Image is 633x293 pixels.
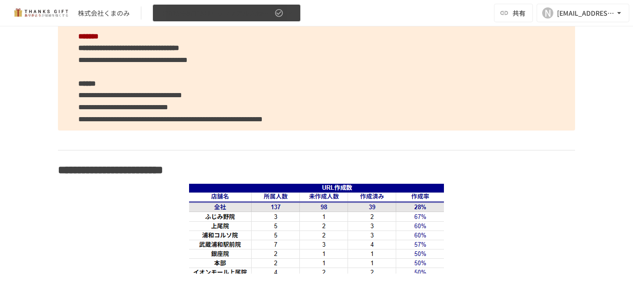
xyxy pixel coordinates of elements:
[11,6,70,20] img: mMP1OxWUAhQbsRWCurg7vIHe5HqDpP7qZo7fRoNLXQh
[158,7,272,19] span: 【2025年8月18日】リファアルム振り返りミーティング
[542,7,553,19] div: N
[78,8,130,18] div: 株式会社くまのみ
[152,4,301,22] button: 【2025年8月18日】リファアルム振り返りミーティング
[537,4,629,22] button: N[EMAIL_ADDRESS][DOMAIN_NAME]
[513,8,525,18] span: 共有
[494,4,533,22] button: 共有
[557,7,614,19] div: [EMAIL_ADDRESS][DOMAIN_NAME]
